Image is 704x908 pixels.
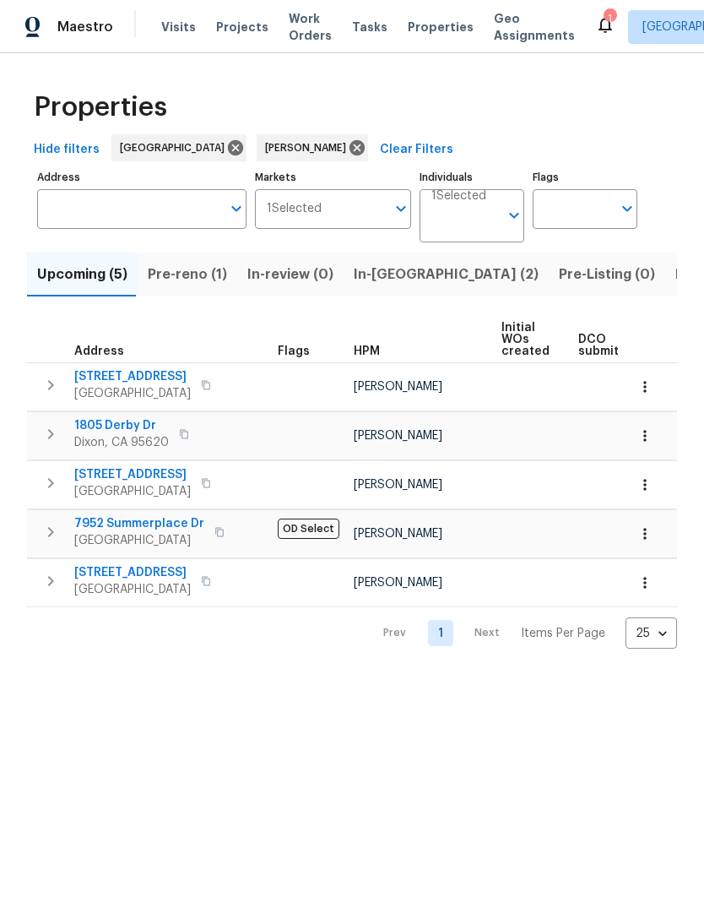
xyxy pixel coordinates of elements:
[494,10,575,44] span: Geo Assignments
[354,479,442,491] span: [PERSON_NAME]
[408,19,474,35] span: Properties
[74,466,191,483] span: [STREET_ADDRESS]
[27,134,106,166] button: Hide filters
[120,139,231,156] span: [GEOGRAPHIC_DATA]
[428,620,453,646] a: Goto page 1
[420,172,524,182] label: Individuals
[34,99,167,116] span: Properties
[502,204,526,227] button: Open
[354,430,442,442] span: [PERSON_NAME]
[352,21,387,33] span: Tasks
[389,197,413,220] button: Open
[74,532,204,549] span: [GEOGRAPHIC_DATA]
[148,263,227,286] span: Pre-reno (1)
[74,483,191,500] span: [GEOGRAPHIC_DATA]
[247,263,333,286] span: In-review (0)
[367,617,677,649] nav: Pagination Navigation
[354,528,442,540] span: [PERSON_NAME]
[278,345,310,357] span: Flags
[74,385,191,402] span: [GEOGRAPHIC_DATA]
[615,197,639,220] button: Open
[373,134,460,166] button: Clear Filters
[521,625,605,642] p: Items Per Page
[161,19,196,35] span: Visits
[533,172,637,182] label: Flags
[74,581,191,598] span: [GEOGRAPHIC_DATA]
[604,10,615,27] div: 1
[380,139,453,160] span: Clear Filters
[74,345,124,357] span: Address
[57,19,113,35] span: Maestro
[501,322,550,357] span: Initial WOs created
[34,139,100,160] span: Hide filters
[257,134,368,161] div: [PERSON_NAME]
[74,434,169,451] span: Dixon, CA 95620
[578,334,639,357] span: DCO submitted
[559,263,655,286] span: Pre-Listing (0)
[74,417,169,434] span: 1805 Derby Dr
[625,612,677,655] div: 25
[354,577,442,589] span: [PERSON_NAME]
[37,263,127,286] span: Upcoming (5)
[354,263,539,286] span: In-[GEOGRAPHIC_DATA] (2)
[265,139,353,156] span: [PERSON_NAME]
[225,197,248,220] button: Open
[74,515,204,532] span: 7952 Summerplace Dr
[354,345,380,357] span: HPM
[289,10,332,44] span: Work Orders
[278,519,339,539] span: OD Select
[255,172,412,182] label: Markets
[431,189,486,204] span: 1 Selected
[216,19,268,35] span: Projects
[37,172,246,182] label: Address
[74,368,191,385] span: [STREET_ADDRESS]
[354,381,442,393] span: [PERSON_NAME]
[267,202,322,216] span: 1 Selected
[74,564,191,581] span: [STREET_ADDRESS]
[111,134,246,161] div: [GEOGRAPHIC_DATA]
